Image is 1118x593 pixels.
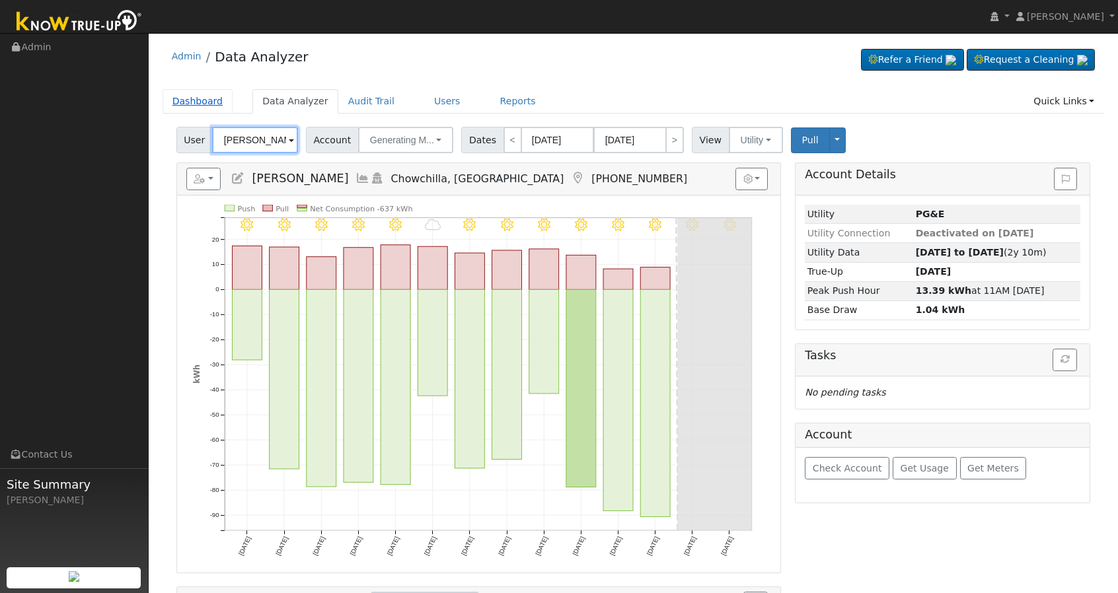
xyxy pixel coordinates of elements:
[916,266,951,277] strong: [DATE]
[946,55,956,65] img: retrieve
[729,127,783,153] button: Utility
[269,247,299,289] rect: onclick=""
[805,168,1080,182] h5: Account Details
[385,536,400,557] text: [DATE]
[209,311,219,318] text: -10
[209,386,219,394] text: -40
[646,536,661,557] text: [DATE]
[163,89,233,114] a: Dashboard
[418,290,447,396] rect: onclick=""
[603,269,633,289] rect: onclick=""
[455,253,484,289] rect: onclick=""
[665,127,684,153] a: >
[358,127,454,153] button: Generating M...
[603,290,633,511] rect: onclick=""
[389,219,402,231] i: 9/28 - Clear
[69,571,79,582] img: retrieve
[566,256,596,290] rect: onclick=""
[967,49,1095,71] a: Request a Cleaning
[7,493,141,507] div: [PERSON_NAME]
[529,249,559,289] rect: onclick=""
[813,463,882,473] span: Check Account
[640,290,670,517] rect: onclick=""
[534,536,549,557] text: [DATE]
[209,512,219,519] text: -90
[608,536,623,557] text: [DATE]
[460,536,475,557] text: [DATE]
[269,290,299,470] rect: onclick=""
[455,290,484,469] rect: onclick=""
[215,286,219,293] text: 0
[500,219,513,231] i: 10/01 - Clear
[913,281,1080,300] td: at 11AM [DATE]
[278,219,290,231] i: 9/25 - Clear
[348,536,363,557] text: [DATE]
[237,536,252,557] text: [DATE]
[311,536,326,557] text: [DATE]
[861,49,964,71] a: Refer a Friend
[274,536,289,557] text: [DATE]
[805,457,889,479] button: Check Account
[805,281,913,300] td: Peak Push Hour
[492,250,521,289] rect: onclick=""
[423,536,438,557] text: [DATE]
[1024,89,1104,114] a: Quick Links
[232,290,262,361] rect: onclick=""
[418,246,447,289] rect: onclick=""
[805,205,913,224] td: Utility
[306,127,359,153] span: Account
[497,536,512,557] text: [DATE]
[209,436,219,444] text: -60
[424,219,440,231] i: 9/29 - MostlyCloudy
[307,257,336,290] rect: onclick=""
[463,219,476,231] i: 9/30 - Clear
[252,172,348,185] span: [PERSON_NAME]
[791,127,830,153] button: Pull
[683,536,698,557] text: [DATE]
[649,219,661,231] i: 10/05 - Clear
[967,463,1019,473] span: Get Meters
[461,127,503,153] span: Dates
[252,89,338,114] a: Data Analyzer
[571,536,586,557] text: [DATE]
[209,336,219,343] text: -20
[805,349,1080,363] h5: Tasks
[212,236,219,243] text: 20
[212,127,298,153] input: Select a User
[916,209,945,219] strong: ID: 17375469, authorized: 10/06/25
[492,290,521,460] rect: onclick=""
[381,290,410,485] rect: onclick=""
[352,219,365,231] i: 9/27 - Clear
[805,387,885,398] i: No pending tasks
[209,361,219,368] text: -30
[1053,349,1077,371] button: Refresh
[241,219,253,231] i: 9/24 - Clear
[176,127,213,153] span: User
[237,205,255,213] text: Push
[916,285,971,296] strong: 13.39 kWh
[802,135,819,145] span: Pull
[310,205,413,213] text: Net Consumption -637 kWh
[805,300,913,320] td: Base Draw
[591,172,687,185] span: [PHONE_NUMBER]
[893,457,957,479] button: Get Usage
[570,172,585,185] a: Map
[1054,168,1077,190] button: Issue History
[529,290,559,394] rect: onclick=""
[916,228,1034,238] span: Deactivated on [DATE]
[209,487,219,494] text: -80
[276,205,289,213] text: Pull
[10,7,149,37] img: Know True-Up
[344,290,373,483] rect: onclick=""
[807,228,891,238] span: Utility Connection
[7,475,141,493] span: Site Summary
[916,304,965,315] strong: 1.04 kWh
[232,246,262,290] rect: onclick=""
[692,127,729,153] span: View
[355,172,370,185] a: Multi-Series Graph
[172,51,202,61] a: Admin
[231,172,245,185] a: Edit User (2814)
[212,261,219,268] text: 10
[391,172,564,185] span: Chowchilla, [GEOGRAPHIC_DATA]
[370,172,385,185] a: Login As (last 10/06/2025 4:39:24 PM)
